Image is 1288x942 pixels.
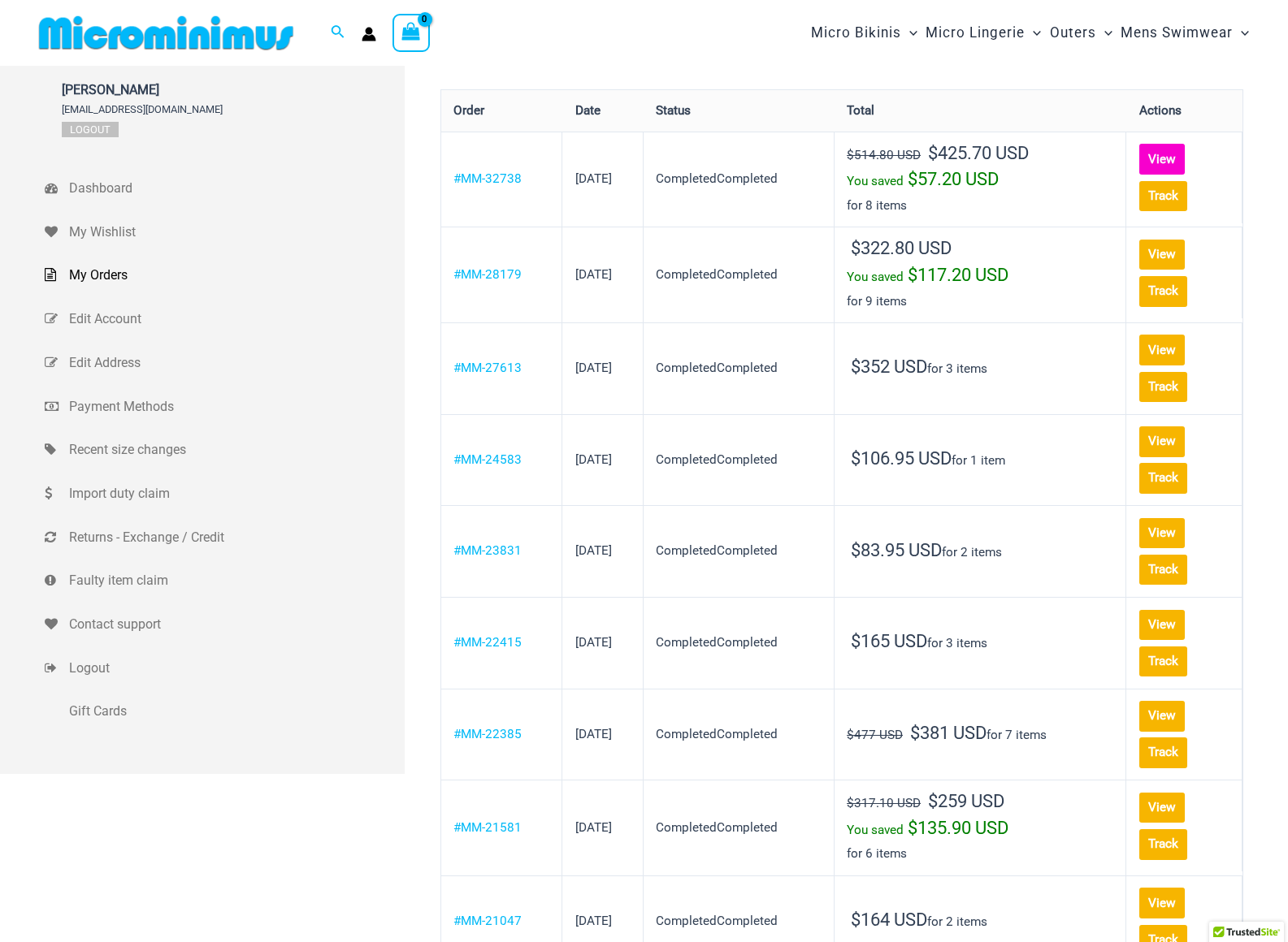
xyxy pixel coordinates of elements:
a: Track order number MM-24583 [1139,463,1187,494]
td: CompletedCompleted [644,597,835,689]
a: Search icon link [331,23,345,43]
span: My Wishlist [69,220,401,244]
span: Menu Toggle [1025,12,1041,54]
span: $ [908,265,917,285]
span: 83.95 USD [851,540,942,560]
td: for 8 items [835,132,1126,227]
a: Track order number MM-22415 [1139,646,1187,677]
span: Date [575,103,601,118]
td: for 7 items [835,689,1126,780]
time: [DATE] [575,914,612,928]
a: View order MM-24583 [1139,426,1185,457]
span: My Orders [69,263,401,287]
span: Micro Bikinis [811,12,901,54]
td: for 1 item [835,414,1126,506]
span: Logout [69,656,401,681]
del: $514.80 USD [847,148,921,162]
time: [DATE] [575,635,612,650]
span: 164 USD [851,910,927,930]
span: 352 USD [851,356,927,377]
span: Recent size changes [69,438,401,462]
td: for 6 items [835,780,1126,875]
a: Returns - Exchange / Credit [45,516,405,560]
span: 106.95 USD [851,448,952,469]
a: Micro LingerieMenu ToggleMenu Toggle [922,8,1045,58]
a: Faulty item claim [45,559,405,603]
a: View Shopping Cart, empty [392,14,430,51]
td: for 2 items [835,505,1126,597]
span: Total [847,103,874,118]
a: Mens SwimwearMenu ToggleMenu Toggle [1117,8,1253,58]
a: View order MM-22415 [1139,610,1185,641]
time: [DATE] [575,727,612,741]
a: View order number MM-32738 [453,171,522,186]
a: View order number MM-21047 [453,914,522,928]
span: [PERSON_NAME] [62,82,223,97]
del: $317.10 USD [847,796,921,810]
td: CompletedCompleted [644,505,835,597]
span: 425.70 USD [928,143,1029,163]
a: OutersMenu ToggleMenu Toggle [1046,8,1117,58]
span: 57.20 USD [908,169,999,189]
a: Logout [62,122,119,137]
a: View order MM-28179 [1139,240,1185,270]
td: CompletedCompleted [644,227,835,322]
span: Faulty item claim [69,568,401,593]
span: $ [910,723,920,743]
a: Contact support [45,603,405,646]
span: $ [908,818,917,838]
span: $ [851,448,861,469]
span: Contact support [69,612,401,637]
span: Menu Toggle [901,12,917,54]
span: $ [851,631,861,651]
td: CompletedCompleted [644,322,835,414]
a: View order MM-22385 [1139,701,1185,732]
span: $ [928,791,938,811]
a: My Orders [45,253,405,297]
a: View order number MM-22385 [453,727,522,741]
a: Account icon link [362,27,376,41]
time: [DATE] [575,267,612,282]
time: [DATE] [575,820,612,835]
a: Micro BikinisMenu ToggleMenu Toggle [807,8,922,58]
a: View order MM-23831 [1139,518,1185,549]
span: [EMAIL_ADDRESS][DOMAIN_NAME] [62,103,223,115]
span: 259 USD [928,791,1004,811]
span: Menu Toggle [1233,12,1249,54]
a: Logout [45,646,405,690]
span: Edit Account [69,307,401,331]
time: [DATE] [575,452,612,467]
a: View order number MM-28179 [453,267,522,282]
span: $ [851,238,861,258]
span: 381 USD [910,723,987,743]
span: Order [453,103,484,118]
span: Gift Cards [69,699,401,724]
time: [DATE] [575,543,612,558]
td: CompletedCompleted [644,780,835,875]
td: CompletedCompleted [644,132,835,227]
span: $ [928,143,938,163]
span: 135.90 USD [908,818,1008,838]
a: Edit Address [45,341,405,385]
a: View order MM-21047 [1139,888,1185,918]
a: Track order number MM-23831 [1139,555,1187,586]
a: View order MM-27613 [1139,335,1185,365]
a: Payment Methods [45,385,405,429]
a: Track order number MM-28179 [1139,276,1187,307]
div: You saved [847,263,1113,290]
span: 165 USD [851,631,927,651]
time: [DATE] [575,171,612,186]
a: View order number MM-21581 [453,820,522,835]
span: $ [851,540,861,560]
a: Dashboard [45,166,405,210]
span: Micro Lingerie [926,12,1025,54]
span: Import duty claim [69,482,401,506]
span: Outers [1050,12,1096,54]
a: Recent size changes [45,428,405,472]
time: [DATE] [575,361,612,375]
a: Edit Account [45,297,405,341]
a: View order number MM-27613 [453,361,522,375]
a: View order number MM-22415 [453,635,522,650]
span: Menu Toggle [1096,12,1112,54]
a: Track order number MM-22385 [1139,737,1187,768]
